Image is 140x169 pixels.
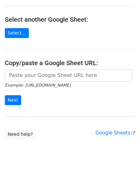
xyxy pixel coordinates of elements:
[5,69,132,81] input: Paste your Google Sheet URL here
[5,83,70,88] small: Example: [URL][DOMAIN_NAME]
[5,28,29,38] a: Select...
[5,59,135,67] h4: Copy/paste a Google Sheet URL:
[5,95,21,105] input: Next
[108,138,140,169] iframe: Chat Widget
[5,16,135,23] h4: Select another Google Sheet:
[95,130,135,136] a: Google Sheets
[5,129,36,139] a: Need help?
